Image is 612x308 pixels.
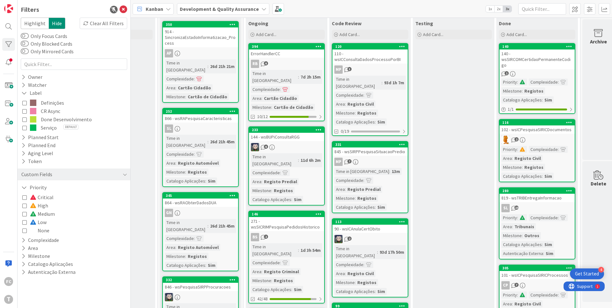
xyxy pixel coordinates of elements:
div: Milestone [501,164,522,171]
span: : [558,79,559,86]
button: Catalogo Aplicações [21,260,74,268]
div: MP [334,65,343,74]
span: : [345,101,346,108]
div: 332 [163,277,238,283]
label: Only Mirrored Cards [21,48,74,55]
span: Done Desenvolvimento [41,115,92,124]
div: Tribunais [513,223,536,230]
div: Catalogo Aplicações [501,96,542,103]
div: Cartão Cidadão [262,95,299,102]
div: Outros [523,232,541,239]
div: 345864 - wsRAObterDadosDUA [163,193,238,207]
div: 305 [499,265,575,271]
div: 332 [166,278,238,282]
span: : [194,235,195,242]
div: 140 - wsSIRCOMCertidaoPermanenteCodigo [499,49,575,69]
div: Milestone [251,104,271,111]
span: : [363,92,364,99]
div: 233 [249,127,324,133]
div: 1 [33,3,35,8]
div: Area [165,160,175,167]
div: 350914 - SincronizaEstadoInformatizacao_Process [163,22,238,47]
div: Sim [376,204,387,211]
span: 10 [514,206,519,210]
div: Registos [272,277,295,284]
img: LS [334,235,343,243]
div: Time in [GEOGRAPHIC_DATA] [334,76,382,90]
div: Registos [356,195,378,202]
div: Milestone [334,195,355,202]
div: 252866 - wsRAPesquisaCaracteristicas [163,109,238,123]
span: : [355,279,356,286]
div: BS [251,233,259,241]
a: 350914 - SincronizaEstadoInformatizacao_ProcessAPTime in [GEOGRAPHIC_DATA]:26d 21h 21mComplexidad... [162,21,239,103]
div: Time in [GEOGRAPHIC_DATA] [334,245,377,259]
a: 233144 - wsBUPiConsultaRGGLSTime in [GEOGRAPHIC_DATA]:11d 6h 2mComplexidade:Area:Registo PredialM... [248,126,325,206]
div: Milestone [334,109,355,116]
a: 331845 - wsSIRPPesquisaSituacaoPredioMPTime in [GEOGRAPHIC_DATA]:13mComplexidade:Area:Registo Pre... [332,141,408,213]
div: 4 [598,267,604,273]
div: 101 - wsICPesquisaSIRICProcessos [499,271,575,279]
span: : [185,169,186,176]
div: GN [163,209,238,217]
span: Medium [30,210,55,218]
a: 280819 - wsTRIBEntregaInformacaoSLPriority:Complexidade:Area:TribunaisMilestone:OutrosCatalogo Ap... [499,187,575,259]
div: Catalogo Aplicações [334,204,375,211]
div: Sim [206,262,217,269]
span: : [271,187,272,194]
b: Development & Quality Assurance [180,6,259,12]
div: Milestone [165,169,185,176]
div: Milestone [165,93,185,100]
div: Registos [272,187,295,194]
button: Complexidade [21,236,60,244]
div: Complexidade [334,177,363,184]
span: : [558,214,559,221]
span: : [261,95,262,102]
div: MP [332,65,408,74]
a: 11390 - wsICAnulaCertObitoLSTime in [GEOGRAPHIC_DATA]:93d 17h 50mComplexidade:Area:Registo CivilM... [332,218,408,297]
div: Priority [501,214,517,221]
span: : [522,232,523,239]
div: 394ErrorHandlerCC [249,44,324,58]
div: Registo Predial [346,186,382,193]
div: BS [249,233,324,241]
span: : [517,146,518,153]
div: 1d 3h 54m [299,247,322,254]
div: MP [334,158,343,166]
div: Registos [356,279,378,286]
div: Complexidade [529,79,558,86]
div: 11390 - wsICAnulaCertObito [332,219,408,233]
span: 2 [514,137,519,141]
span: Definições [41,99,64,107]
span: : [512,223,513,230]
div: 116 [502,120,575,125]
div: Time in [GEOGRAPHIC_DATA] [251,153,298,167]
div: 350 [166,22,238,27]
div: Registo Civil [346,101,375,108]
div: Complexidade [165,75,194,82]
div: Milestone [334,279,355,286]
div: GN [165,209,173,217]
span: : [261,178,262,185]
button: Low [22,218,47,226]
span: : [280,259,281,266]
span: : [522,164,523,171]
div: Complexidade [334,92,363,99]
span: Low [30,218,47,226]
div: Catalogo Aplicações [334,118,375,125]
div: 140 [499,44,575,49]
span: Add Card... [423,32,443,37]
div: 233 [252,128,324,132]
div: 280 [499,188,575,194]
div: Cartão de Cidadão [272,104,315,111]
div: MP [332,158,408,166]
div: Registo Civil [346,270,375,277]
div: Area [251,268,261,275]
div: 113 [332,219,408,225]
div: Complexidade [529,146,558,153]
button: High [22,201,48,210]
div: Registos [186,253,208,260]
div: AP [165,49,173,57]
input: Quick Filter... [518,3,566,15]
